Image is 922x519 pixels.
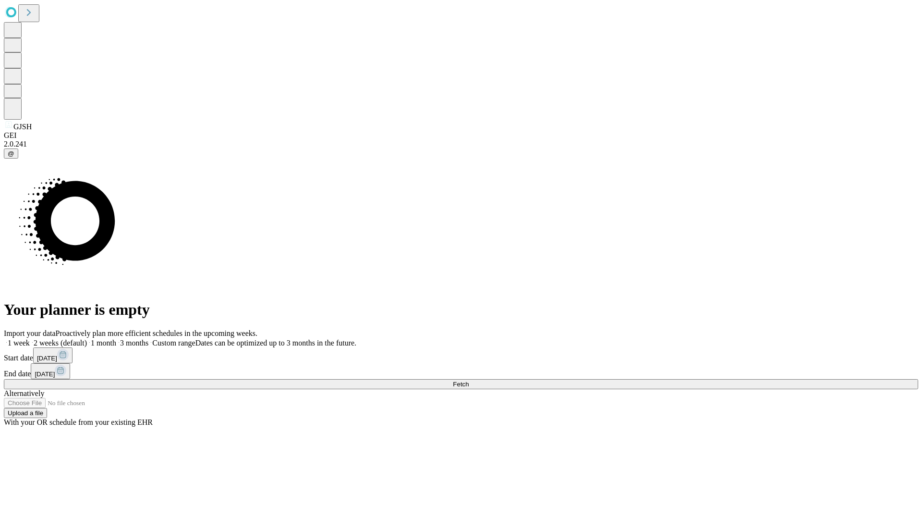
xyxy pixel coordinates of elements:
h1: Your planner is empty [4,301,918,319]
button: Fetch [4,379,918,389]
span: 3 months [120,339,148,347]
span: Import your data [4,329,56,337]
button: [DATE] [33,347,73,363]
span: Fetch [453,381,469,388]
span: GJSH [13,123,32,131]
div: GEI [4,131,918,140]
span: Custom range [152,339,195,347]
div: End date [4,363,918,379]
span: Proactively plan more efficient schedules in the upcoming weeks. [56,329,257,337]
span: Dates can be optimized up to 3 months in the future. [195,339,356,347]
span: With your OR schedule from your existing EHR [4,418,153,426]
button: [DATE] [31,363,70,379]
button: @ [4,148,18,159]
div: 2.0.241 [4,140,918,148]
span: Alternatively [4,389,44,397]
span: 1 week [8,339,30,347]
span: [DATE] [35,371,55,378]
span: 2 weeks (default) [34,339,87,347]
span: @ [8,150,14,157]
span: 1 month [91,339,116,347]
span: [DATE] [37,355,57,362]
button: Upload a file [4,408,47,418]
div: Start date [4,347,918,363]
